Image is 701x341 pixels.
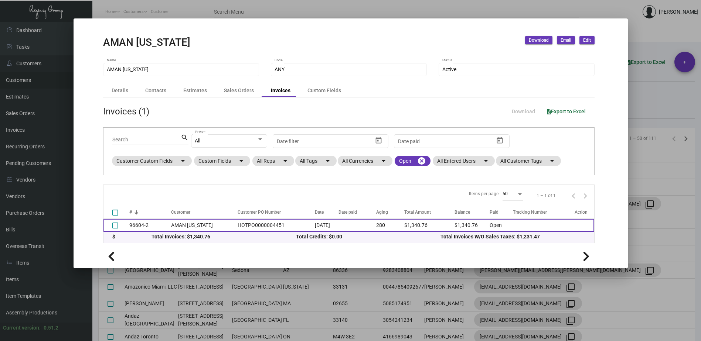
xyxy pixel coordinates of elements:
div: Details [112,87,128,94]
button: Edit [579,36,595,44]
th: Action [575,206,594,219]
mat-icon: arrow_drop_down [481,156,490,165]
span: Download [529,37,549,44]
div: Customer [171,209,190,216]
div: # [129,209,132,216]
div: Tracking Number [513,209,547,216]
span: Edit [583,37,591,44]
div: Current version: [3,324,41,332]
div: Total Amount [404,209,431,216]
td: [DATE] [315,219,338,232]
div: Paid [490,209,513,216]
mat-icon: arrow_drop_down [548,156,557,165]
div: Aging [376,209,388,216]
span: Active [442,66,456,72]
span: Export to Excel [547,108,586,114]
button: Download [525,36,552,44]
div: Invoices (1) [103,105,149,118]
button: Open calendar [494,134,506,146]
div: Sales Orders [224,87,254,94]
div: Paid [490,209,498,216]
div: Estimates [183,87,207,94]
mat-chip: All Tags [295,156,337,166]
div: Contacts [145,87,166,94]
div: Total Amount [404,209,455,216]
span: Email [561,37,571,44]
div: Balance [455,209,490,216]
mat-icon: cancel [417,156,426,165]
div: Customer PO Number [238,209,281,216]
div: Tracking Number [513,209,574,216]
span: All [195,138,200,144]
div: Date [315,209,338,216]
div: Customer [171,209,234,216]
mat-icon: search [181,133,188,142]
mat-icon: arrow_drop_down [323,156,332,165]
td: HOTPO0000004451 [234,219,315,232]
div: Total Credits: $0.00 [296,233,440,241]
td: $1,340.76 [404,219,455,232]
div: Custom Fields [307,87,341,94]
button: Export to Excel [541,105,592,118]
mat-chip: Custom Fields [194,156,250,166]
td: 280 [376,219,404,232]
span: Download [512,108,535,114]
mat-chip: All Reps [252,156,294,166]
mat-select: Items per page: [503,192,523,197]
div: Balance [455,209,470,216]
mat-chip: Customer Custom Fields [112,156,192,166]
span: 50 [503,191,508,196]
button: Next page [579,190,591,201]
div: Date paid [338,209,357,216]
mat-chip: Open [395,156,431,166]
div: 1 – 1 of 1 [537,192,556,199]
div: Invoices [271,87,290,94]
div: # [129,209,171,216]
td: 96604-2 [129,219,171,232]
input: Start date [398,138,421,144]
input: End date [306,138,353,144]
div: Items per page: [469,190,500,197]
div: $ [112,233,152,241]
mat-icon: arrow_drop_down [178,156,187,165]
mat-icon: arrow_drop_down [379,156,388,165]
button: Email [557,36,575,44]
button: Download [506,105,541,118]
button: Open calendar [373,134,385,146]
div: Aging [376,209,404,216]
input: Start date [277,138,300,144]
mat-icon: arrow_drop_down [281,156,290,165]
div: Total Invoices: $1,340.76 [152,233,296,241]
div: Customer PO Number [238,209,315,216]
td: $1,340.76 [455,219,490,232]
mat-chip: All Entered Users [433,156,495,166]
mat-chip: All Customer Tags [496,156,561,166]
mat-icon: arrow_drop_down [237,156,246,165]
button: Previous page [568,190,579,201]
div: Date paid [338,209,377,216]
mat-chip: All Currencies [338,156,392,166]
div: Date [315,209,324,216]
td: AMAN [US_STATE] [171,219,234,232]
div: 0.51.2 [44,324,58,332]
div: Total Invoices W/O Sales Taxes: $1,231.47 [440,233,585,241]
td: Open [490,219,513,232]
input: End date [427,138,474,144]
h2: AMAN [US_STATE] [103,36,190,49]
